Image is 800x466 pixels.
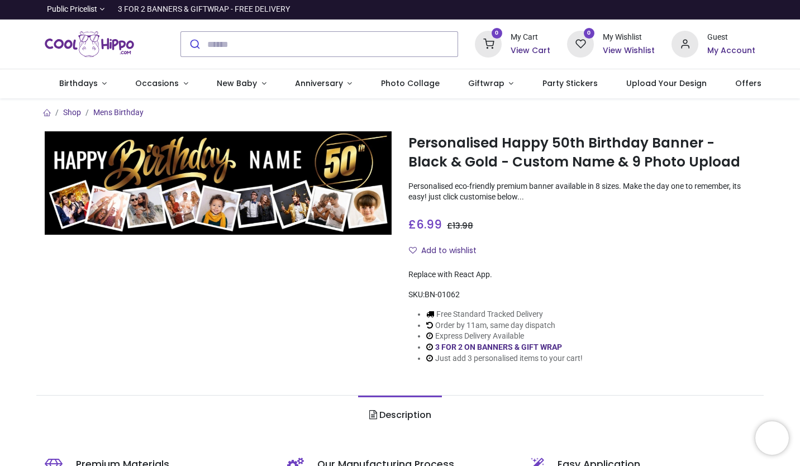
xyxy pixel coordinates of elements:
[45,28,134,60] a: Logo of Cool Hippo
[707,45,755,56] a: My Account
[358,396,441,435] a: Description
[408,134,755,172] h1: Personalised Happy 50th Birthday Banner - Black & Gold - Custom Name & 9 Photo Upload
[426,353,583,364] li: Just add 3 personalised items to your cart!
[707,32,755,43] div: Guest
[408,289,755,301] div: SKU:
[203,69,281,98] a: New Baby
[426,320,583,331] li: Order by 11am, same day dispatch
[45,4,104,15] a: Public Pricelist
[453,220,473,231] span: 13.98
[584,28,594,39] sup: 0
[295,78,343,89] span: Anniversary
[135,78,179,89] span: Occasions
[468,78,504,89] span: Giftwrap
[603,45,655,56] a: View Wishlist
[425,290,460,299] span: BN-01062
[408,241,486,260] button: Add to wishlistAdd to wishlist
[181,32,207,56] button: Submit
[408,216,442,232] span: £
[454,69,528,98] a: Giftwrap
[45,131,392,235] img: Personalised Happy 50th Birthday Banner - Black & Gold - Custom Name & 9 Photo Upload
[626,78,707,89] span: Upload Your Design
[511,45,550,56] a: View Cart
[521,4,755,15] iframe: Customer reviews powered by Trustpilot
[426,331,583,342] li: Express Delivery Available
[118,4,290,15] div: 3 FOR 2 BANNERS & GIFTWRAP - FREE DELIVERY
[408,181,755,203] p: Personalised eco-friendly premium banner available in 8 sizes. Make the day one to remember, its ...
[603,32,655,43] div: My Wishlist
[408,269,755,280] div: Replace with React App.
[381,78,440,89] span: Photo Collage
[511,32,550,43] div: My Cart
[475,39,502,48] a: 0
[542,78,598,89] span: Party Stickers
[409,246,417,254] i: Add to wishlist
[93,108,144,117] a: Mens Birthday
[59,78,98,89] span: Birthdays
[416,216,442,232] span: 6.99
[63,108,81,117] a: Shop
[45,28,134,60] img: Cool Hippo
[447,220,473,231] span: £
[426,309,583,320] li: Free Standard Tracked Delivery
[280,69,366,98] a: Anniversary
[217,78,257,89] span: New Baby
[47,4,97,15] span: Public Pricelist
[492,28,502,39] sup: 0
[735,78,761,89] span: Offers
[121,69,203,98] a: Occasions
[755,421,789,455] iframe: Brevo live chat
[567,39,594,48] a: 0
[435,343,562,351] a: 3 FOR 2 ON BANNERS & GIFT WRAP
[45,69,121,98] a: Birthdays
